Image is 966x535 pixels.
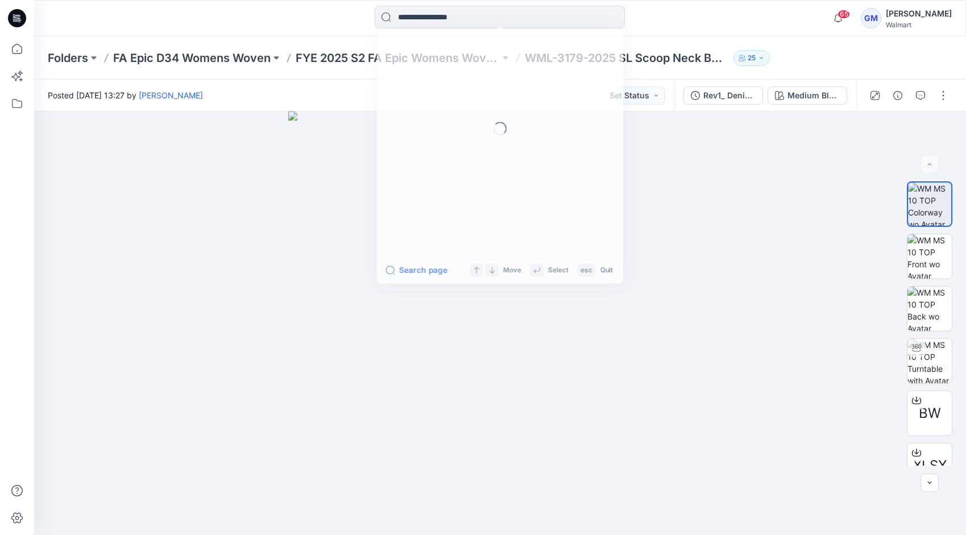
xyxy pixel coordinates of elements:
[907,339,952,383] img: WM MS 10 TOP Turntable with Avatar
[48,50,88,66] a: Folders
[886,7,952,20] div: [PERSON_NAME]
[886,20,952,29] div: Walmart
[113,50,271,66] a: FA Epic D34 Womens Woven
[907,287,952,331] img: WM MS 10 TOP Back wo Avatar
[919,403,941,424] span: BW
[386,263,447,277] button: Search page
[907,234,952,279] img: WM MS 10 TOP Front wo Avatar
[548,264,568,276] p: Select
[683,86,763,105] button: Rev1_ Denim Top
[288,111,712,535] img: eyJhbGciOiJIUzI1NiIsImtpZCI6IjAiLCJzbHQiOiJzZXMiLCJ0eXAiOiJKV1QifQ.eyJkYXRhIjp7InR5cGUiOiJzdG9yYW...
[503,264,521,276] p: Move
[733,50,770,66] button: 25
[48,89,203,101] span: Posted [DATE] 13:27 by
[139,90,203,100] a: [PERSON_NAME]
[908,183,951,226] img: WM MS 10 TOP Colorway wo Avatar
[600,264,613,276] p: Quit
[525,50,729,66] p: WML-3179-2025 SL Scoop Neck Boxy Crop Top_Greko Counter
[768,86,847,105] button: Medium Blue Indigo Wash
[913,455,947,476] span: XLSX
[703,89,756,102] div: Rev1_ Denim Top
[296,50,500,66] a: FYE 2025 S2 FA Epic Womens Woven Board
[787,89,840,102] div: Medium Blue Indigo Wash
[861,8,881,28] div: GM
[748,52,756,64] p: 25
[889,86,907,105] button: Details
[581,264,592,276] p: esc
[838,10,850,19] span: 65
